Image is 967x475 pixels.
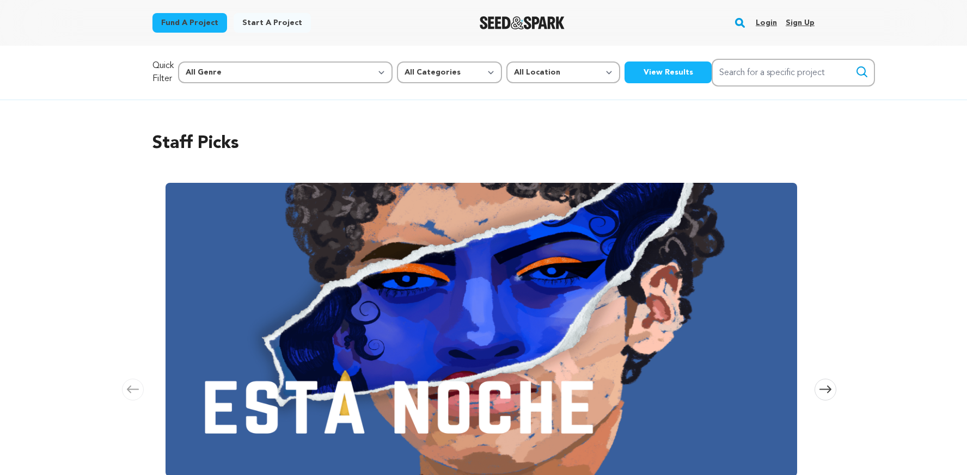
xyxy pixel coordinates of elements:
a: Seed&Spark Homepage [480,16,565,29]
a: Start a project [234,13,311,33]
img: Seed&Spark Logo Dark Mode [480,16,565,29]
a: Fund a project [152,13,227,33]
a: Sign up [786,14,815,32]
button: View Results [625,61,712,83]
input: Search for a specific project [712,59,875,87]
p: Quick Filter [152,59,174,85]
a: Login [756,14,777,32]
h2: Staff Picks [152,131,815,157]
